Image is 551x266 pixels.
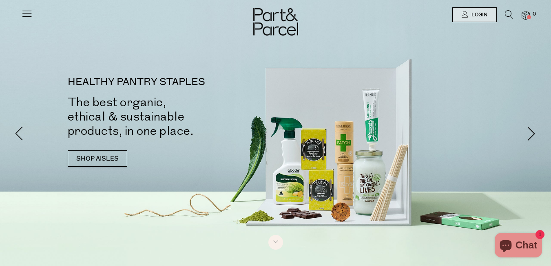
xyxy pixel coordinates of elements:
[68,150,127,167] a: SHOP AISLES
[452,7,497,22] a: Login
[253,8,298,36] img: Part&Parcel
[469,11,487,18] span: Login
[531,11,538,18] span: 0
[492,233,544,259] inbox-online-store-chat: Shopify online store chat
[68,95,288,138] h2: The best organic, ethical & sustainable products, in one place.
[68,77,288,87] p: HEALTHY PANTRY STAPLES
[522,11,530,20] a: 0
